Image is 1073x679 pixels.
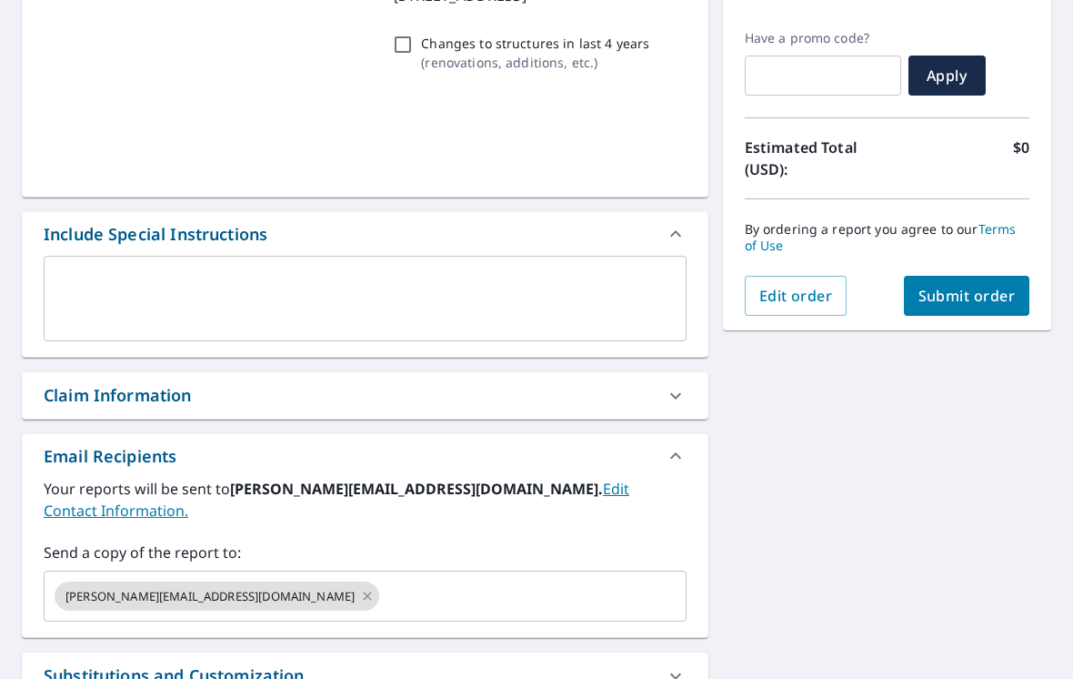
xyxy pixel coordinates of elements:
[44,444,176,469] div: Email Recipients
[1013,137,1029,180] p: $0
[745,30,901,46] label: Have a promo code?
[22,434,708,478] div: Email Recipients
[55,588,366,605] span: [PERSON_NAME][EMAIL_ADDRESS][DOMAIN_NAME]
[44,542,687,563] label: Send a copy of the report to:
[421,34,649,53] p: Changes to structures in last 4 years
[908,56,986,96] button: Apply
[745,276,847,316] button: Edit order
[745,220,1017,254] a: Terms of Use
[745,221,1029,254] p: By ordering a report you agree to our
[22,212,708,256] div: Include Special Instructions
[421,53,649,72] p: ( renovations, additions, etc. )
[22,372,708,419] div: Claim Information
[918,286,1016,306] span: Submit order
[44,383,192,408] div: Claim Information
[230,479,603,499] b: [PERSON_NAME][EMAIL_ADDRESS][DOMAIN_NAME].
[759,286,833,306] span: Edit order
[44,222,267,247] div: Include Special Instructions
[745,137,887,180] p: Estimated Total (USD):
[44,478,687,522] label: Your reports will be sent to
[904,276,1030,316] button: Submit order
[55,582,379,611] div: [PERSON_NAME][EMAIL_ADDRESS][DOMAIN_NAME]
[923,66,971,86] span: Apply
